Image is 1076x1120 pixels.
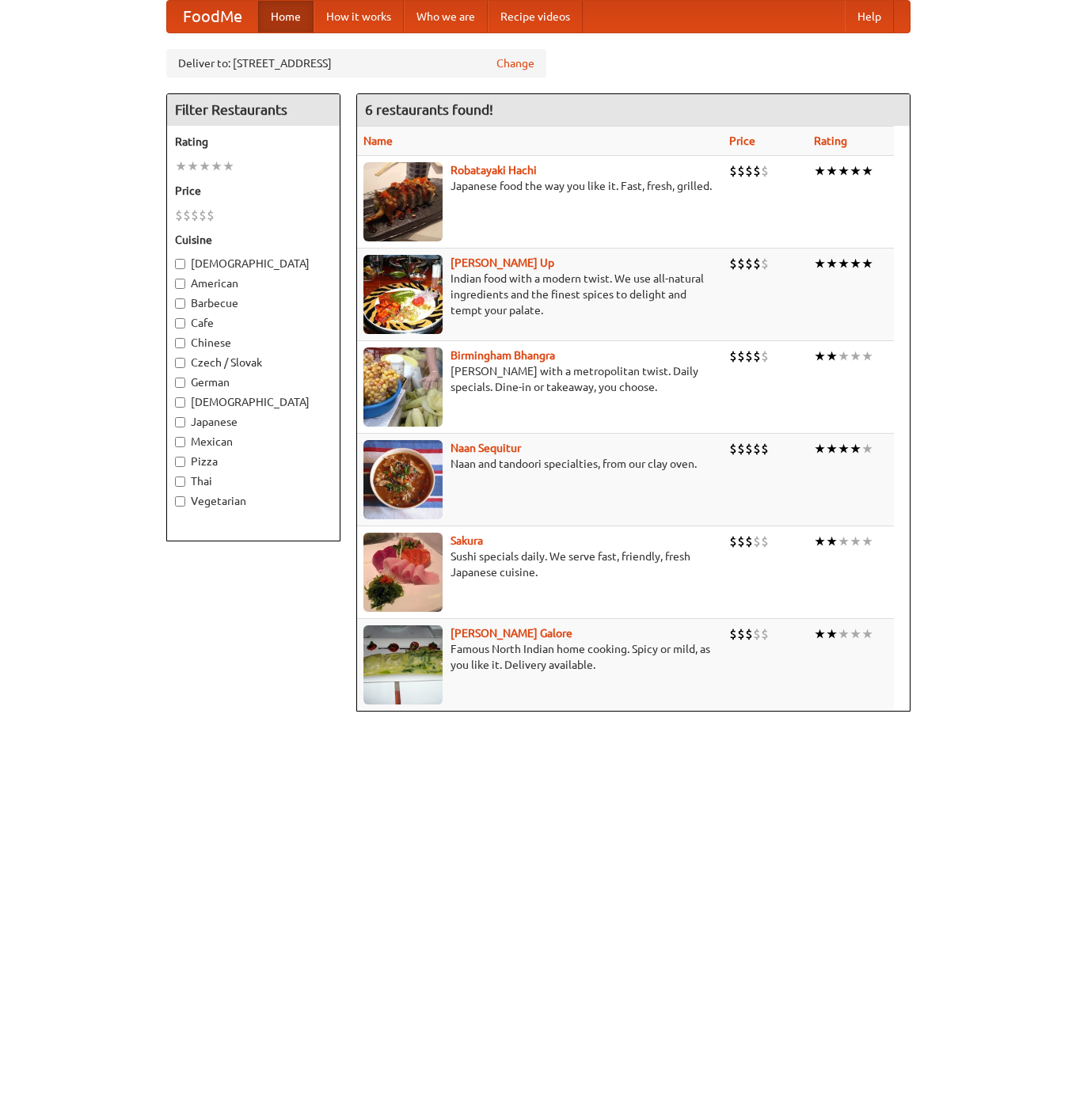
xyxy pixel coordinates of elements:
[850,625,861,643] li: ★
[363,347,443,427] img: bhangra.jpg
[737,533,745,550] li: $
[175,183,332,199] h5: Price
[175,295,332,311] label: Barbecue
[175,394,332,410] label: [DEMOGRAPHIC_DATA]
[175,493,332,509] label: Vegetarian
[814,255,826,272] li: ★
[729,162,737,180] li: $
[745,533,753,550] li: $
[826,533,838,550] li: ★
[814,625,826,643] li: ★
[363,271,717,318] p: Indian food with a modern twist. We use all-natural ingredients and the finest spices to delight ...
[175,315,332,331] label: Cafe
[175,279,185,289] input: American
[363,135,393,147] a: Name
[211,158,222,175] li: ★
[187,158,199,175] li: ★
[737,255,745,272] li: $
[175,414,332,430] label: Japanese
[175,298,185,309] input: Barbecue
[175,335,332,351] label: Chinese
[845,1,894,32] a: Help
[737,162,745,180] li: $
[175,378,185,388] input: German
[826,162,838,180] li: ★
[451,349,555,362] a: Birmingham Bhangra
[861,533,873,550] li: ★
[745,440,753,457] li: $
[199,158,211,175] li: ★
[175,158,187,175] li: ★
[753,162,761,180] li: $
[451,442,521,454] a: Naan Sequitur
[761,440,769,457] li: $
[838,162,850,180] li: ★
[451,534,483,547] a: Sakura
[814,533,826,550] li: ★
[729,255,737,272] li: $
[404,1,488,32] a: Who we are
[175,397,185,408] input: [DEMOGRAPHIC_DATA]
[365,102,493,117] ng-pluralize: 6 restaurants found!
[175,207,183,224] li: $
[363,641,717,673] p: Famous North Indian home cooking. Spicy or mild, as you like it. Delivery available.
[861,255,873,272] li: ★
[175,476,185,487] input: Thai
[826,625,838,643] li: ★
[850,533,861,550] li: ★
[761,255,769,272] li: $
[850,347,861,365] li: ★
[175,473,332,489] label: Thai
[363,456,717,472] p: Naan and tandoori specialties, from our clay oven.
[753,533,761,550] li: $
[838,440,850,457] li: ★
[729,347,737,365] li: $
[175,374,332,390] label: German
[175,358,185,368] input: Czech / Slovak
[729,135,755,147] a: Price
[175,134,332,150] h5: Rating
[814,440,826,457] li: ★
[363,363,717,395] p: [PERSON_NAME] with a metropolitan twist. Daily specials. Dine-in or takeaway, you choose.
[451,256,554,269] b: [PERSON_NAME] Up
[753,625,761,643] li: $
[761,347,769,365] li: $
[838,533,850,550] li: ★
[826,347,838,365] li: ★
[814,135,847,147] a: Rating
[363,533,443,612] img: sakura.jpg
[737,440,745,457] li: $
[496,55,534,71] a: Change
[814,347,826,365] li: ★
[826,440,838,457] li: ★
[861,347,873,365] li: ★
[753,255,761,272] li: $
[258,1,314,32] a: Home
[838,255,850,272] li: ★
[207,207,215,224] li: $
[363,178,717,194] p: Japanese food the way you like it. Fast, fresh, grilled.
[838,347,850,365] li: ★
[363,549,717,580] p: Sushi specials daily. We serve fast, friendly, fresh Japanese cuisine.
[167,1,258,32] a: FoodMe
[175,437,185,447] input: Mexican
[175,318,185,328] input: Cafe
[737,347,745,365] li: $
[745,347,753,365] li: $
[761,162,769,180] li: $
[175,256,332,271] label: [DEMOGRAPHIC_DATA]
[737,625,745,643] li: $
[838,625,850,643] li: ★
[861,440,873,457] li: ★
[745,625,753,643] li: $
[745,162,753,180] li: $
[175,454,332,469] label: Pizza
[175,457,185,467] input: Pizza
[451,627,572,640] a: [PERSON_NAME] Galore
[175,259,185,269] input: [DEMOGRAPHIC_DATA]
[761,533,769,550] li: $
